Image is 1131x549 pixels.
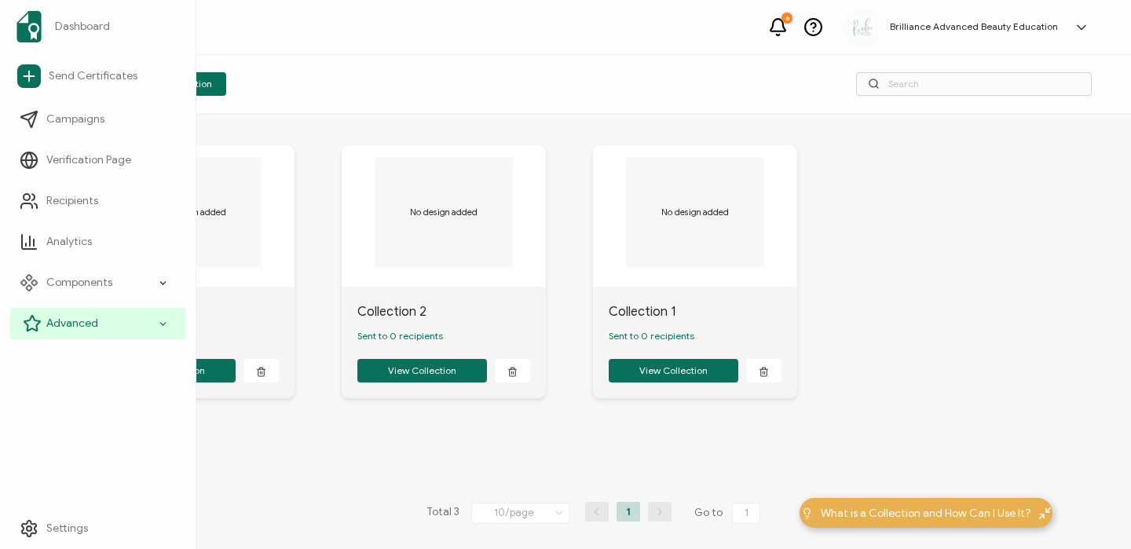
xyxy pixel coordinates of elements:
div: Collection 1 [609,302,781,321]
a: Verification Page [10,145,185,176]
a: Recipients [10,185,185,217]
span: Total 3 [426,502,459,524]
span: Dashboard [55,19,110,35]
span: Components [46,275,112,291]
h5: Brilliance Advanced Beauty Education [890,21,1058,32]
span: What is a Collection and How Can I Use It? [821,505,1031,522]
span: Verification Page [46,152,131,168]
div: 6 [781,13,792,24]
span: Settings [46,521,88,536]
li: 1 [617,502,640,522]
a: Settings [10,513,185,544]
div: Collection 2 [357,302,530,321]
img: a2bf8c6c-3aba-43b4-8354-ecfc29676cf6.jpg [851,17,874,38]
span: Go to [694,502,763,524]
span: Analytics [46,234,92,250]
input: Search [856,72,1092,96]
img: minimize-icon.svg [1039,507,1051,519]
a: Analytics [10,226,185,258]
a: Send Certificates [10,58,185,94]
div: Sent to 0 recipients [609,329,781,343]
span: Advanced [46,316,98,331]
button: View Collection [609,359,738,382]
div: Sent to 0 recipients [357,329,530,343]
a: Dashboard [10,5,185,49]
button: View Collection [357,359,487,382]
input: Select [471,503,569,524]
span: Recipients [46,193,98,209]
span: Campaigns [46,112,104,127]
img: sertifier-logomark-colored.svg [16,11,42,42]
span: Send Certificates [49,68,137,84]
iframe: Chat Widget [1052,474,1131,549]
a: Campaigns [10,104,185,135]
